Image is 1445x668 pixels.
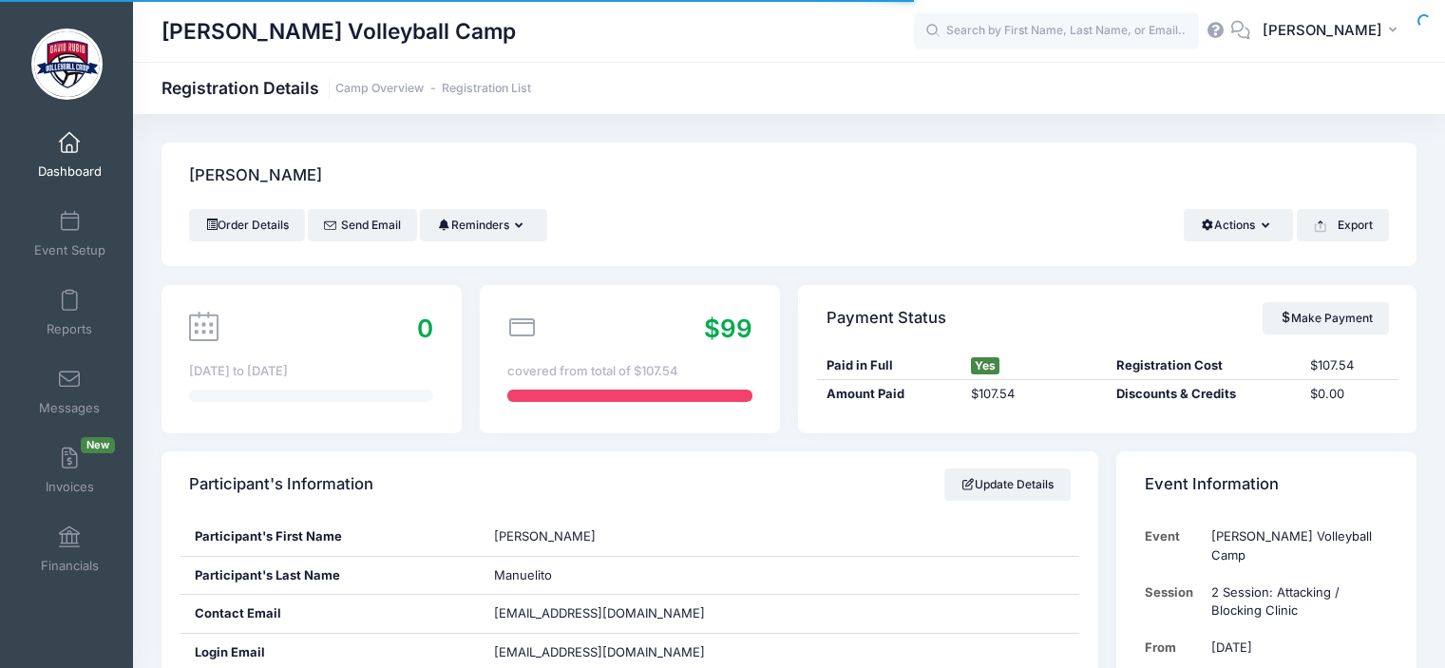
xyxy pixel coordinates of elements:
[25,437,115,504] a: InvoicesNew
[46,479,94,495] span: Invoices
[25,122,115,188] a: Dashboard
[189,458,373,512] h4: Participant's Information
[962,385,1108,404] div: $107.54
[817,356,962,375] div: Paid in Full
[1302,385,1398,404] div: $0.00
[189,149,322,203] h4: [PERSON_NAME]
[335,82,424,96] a: Camp Overview
[1263,302,1389,334] a: Make Payment
[162,10,516,53] h1: [PERSON_NAME] Volleyball Camp
[507,362,751,381] div: covered from total of $107.54
[1145,629,1203,666] td: From
[494,567,552,582] span: Manuelito
[914,12,1199,50] input: Search by First Name, Last Name, or Email...
[181,557,481,595] div: Participant's Last Name
[162,78,531,98] h1: Registration Details
[971,357,999,374] span: Yes
[1108,385,1302,404] div: Discounts & Credits
[1202,518,1388,574] td: [PERSON_NAME] Volleyball Camp
[494,528,596,544] span: [PERSON_NAME]
[420,209,546,241] button: Reminders
[189,209,305,241] a: Order Details
[81,437,115,453] span: New
[1145,458,1279,512] h4: Event Information
[704,314,752,343] span: $99
[944,468,1071,501] a: Update Details
[1297,209,1389,241] button: Export
[25,358,115,425] a: Messages
[1145,518,1203,574] td: Event
[181,595,481,633] div: Contact Email
[39,400,100,416] span: Messages
[41,558,99,574] span: Financials
[25,279,115,346] a: Reports
[25,200,115,267] a: Event Setup
[1302,356,1398,375] div: $107.54
[417,314,433,343] span: 0
[308,209,417,241] a: Send Email
[442,82,531,96] a: Registration List
[47,321,92,337] span: Reports
[181,518,481,556] div: Participant's First Name
[31,29,103,100] img: David Rubio Volleyball Camp
[1263,20,1382,41] span: [PERSON_NAME]
[25,516,115,582] a: Financials
[494,605,705,620] span: [EMAIL_ADDRESS][DOMAIN_NAME]
[827,291,946,345] h4: Payment Status
[1108,356,1302,375] div: Registration Cost
[34,242,105,258] span: Event Setup
[1202,629,1388,666] td: [DATE]
[38,163,102,180] span: Dashboard
[1145,574,1203,630] td: Session
[1250,10,1416,53] button: [PERSON_NAME]
[1202,574,1388,630] td: 2 Session: Attacking / Blocking Clinic
[817,385,962,404] div: Amount Paid
[494,643,732,662] span: [EMAIL_ADDRESS][DOMAIN_NAME]
[189,362,433,381] div: [DATE] to [DATE]
[1184,209,1293,241] button: Actions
